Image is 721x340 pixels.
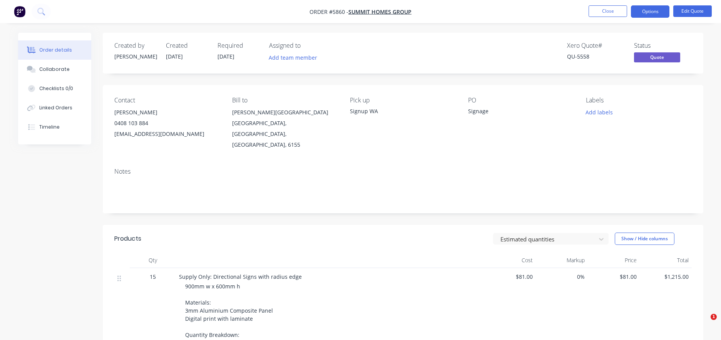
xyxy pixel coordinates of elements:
div: Linked Orders [39,104,72,111]
div: Cost [484,253,536,268]
span: Order #5860 - [309,8,348,15]
div: 0408 103 884 [114,118,220,129]
div: Markup [536,253,588,268]
div: Bill to [232,97,338,104]
div: Status [634,42,692,49]
button: Checklists 0/0 [18,79,91,98]
div: PO [468,97,574,104]
iframe: Intercom live chat [695,314,713,332]
div: [PERSON_NAME]0408 103 884[EMAIL_ADDRESS][DOMAIN_NAME] [114,107,220,139]
div: [GEOGRAPHIC_DATA], [GEOGRAPHIC_DATA], [GEOGRAPHIC_DATA], 6155 [232,118,338,150]
span: $81.00 [487,273,533,281]
span: Quote [634,52,680,62]
span: 1 [711,314,717,320]
div: Labels [586,97,691,104]
button: Add team member [264,52,321,63]
button: Timeline [18,117,91,137]
div: Price [588,253,640,268]
div: Qty [130,253,176,268]
button: Order details [18,40,91,60]
span: 15 [150,273,156,281]
div: [PERSON_NAME][GEOGRAPHIC_DATA][GEOGRAPHIC_DATA], [GEOGRAPHIC_DATA], [GEOGRAPHIC_DATA], 6155 [232,107,338,150]
div: Products [114,234,141,243]
button: Add labels [582,107,617,117]
div: [PERSON_NAME][GEOGRAPHIC_DATA] [232,107,338,118]
div: Xero Quote # [567,42,625,49]
div: [PERSON_NAME] [114,52,157,60]
span: [DATE] [166,53,183,60]
div: Total [640,253,692,268]
a: Summit Homes Group [348,8,412,15]
div: Created [166,42,208,49]
span: [DATE] [217,53,234,60]
div: [EMAIL_ADDRESS][DOMAIN_NAME] [114,129,220,139]
div: Required [217,42,260,49]
div: Signup WA [350,107,455,115]
div: Timeline [39,124,60,131]
div: QU-5558 [567,52,625,60]
div: Pick up [350,97,455,104]
span: $1,215.00 [643,273,689,281]
span: Supply Only: Directional Signs with radius edge [179,273,302,280]
div: Assigned to [269,42,346,49]
span: $81.00 [591,273,637,281]
button: Edit Quote [673,5,712,17]
div: Signage [468,107,564,118]
button: Linked Orders [18,98,91,117]
span: 0% [539,273,585,281]
div: Contact [114,97,220,104]
img: Factory [14,6,25,17]
button: Show / Hide columns [615,233,674,245]
button: Options [631,5,669,18]
button: Add team member [269,52,321,63]
button: Close [589,5,627,17]
div: Checklists 0/0 [39,85,73,92]
div: [PERSON_NAME] [114,107,220,118]
div: Created by [114,42,157,49]
div: Collaborate [39,66,70,73]
div: Order details [39,47,72,54]
div: Notes [114,168,692,175]
button: Collaborate [18,60,91,79]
